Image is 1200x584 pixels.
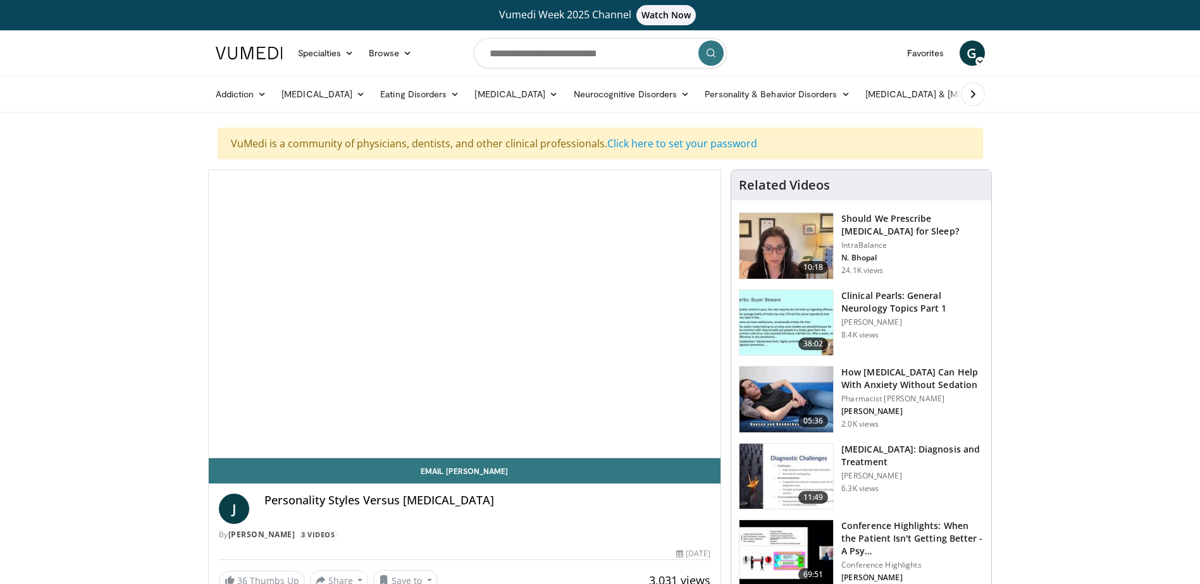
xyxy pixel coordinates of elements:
[798,338,829,350] span: 38:02
[290,40,362,66] a: Specialties
[739,366,984,433] a: 05:36 How [MEDICAL_DATA] Can Help With Anxiety Without Sedation Pharmacist [PERSON_NAME] [PERSON_...
[841,520,984,557] h3: Conference Highlights: When the Patient Isn't Getting Better - A Psy…
[841,560,984,570] p: Conference Highlights
[739,178,830,193] h4: Related Videos
[264,494,711,508] h4: Personality Styles Versus [MEDICAL_DATA]
[841,573,984,583] p: [PERSON_NAME]
[216,47,283,59] img: VuMedi Logo
[841,484,879,494] p: 6.3K views
[841,406,984,417] p: [PERSON_NAME]
[841,265,883,276] p: 24.1K views
[960,40,985,66] a: G
[208,82,275,107] a: Addiction
[841,419,879,429] p: 2.0K views
[841,471,984,481] p: [PERSON_NAME]
[739,212,984,279] a: 10:18 Should We Prescribe [MEDICAL_DATA] for Sleep? IntraBalance N. Bhopal 24.1K views
[900,40,952,66] a: Favorites
[841,330,879,340] p: 8.4K views
[636,5,696,25] span: Watch Now
[739,367,833,432] img: 7bfe4765-2bdb-4a7e-8d24-83e30517bd33.150x105_q85_crop-smart_upscale.jpg
[739,213,833,279] img: f7087805-6d6d-4f4e-b7c8-917543aa9d8d.150x105_q85_crop-smart_upscale.jpg
[607,137,757,150] a: Click here to set your password
[361,40,419,66] a: Browse
[219,494,249,524] a: J
[218,5,983,25] a: Vumedi Week 2025 ChannelWatch Now
[798,568,829,581] span: 69:51
[297,530,339,540] a: 3 Videos
[841,253,984,263] p: N. Bhopal
[798,261,829,274] span: 10:18
[858,82,1039,107] a: [MEDICAL_DATA] & [MEDICAL_DATA]
[841,394,984,404] p: Pharmacist [PERSON_NAME]
[798,491,829,504] span: 11:49
[841,240,984,250] p: IntraBalance
[841,212,984,238] h3: Should We Prescribe [MEDICAL_DATA] for Sleep?
[739,289,984,356] a: 38:02 Clinical Pearls: General Neurology Topics Part 1 [PERSON_NAME] 8.4K views
[841,317,984,327] p: [PERSON_NAME]
[841,443,984,468] h3: [MEDICAL_DATA]: Diagnosis and Treatment
[739,290,833,356] img: 91ec4e47-6cc3-4d45-a77d-be3eb23d61cb.150x105_q85_crop-smart_upscale.jpg
[373,82,467,107] a: Eating Disorders
[219,529,711,540] div: By
[739,443,984,510] a: 11:49 [MEDICAL_DATA]: Diagnosis and Treatment [PERSON_NAME] 6.3K views
[798,415,829,427] span: 05:36
[676,548,710,559] div: [DATE]
[467,82,566,107] a: [MEDICAL_DATA]
[218,128,983,159] div: VuMedi is a community of physicians, dentists, and other clinical professionals.
[274,82,373,107] a: [MEDICAL_DATA]
[474,38,727,68] input: Search topics, interventions
[228,529,295,540] a: [PERSON_NAME]
[566,82,698,107] a: Neurocognitive Disorders
[209,458,721,484] a: Email [PERSON_NAME]
[209,170,721,458] video-js: Video Player
[697,82,857,107] a: Personality & Behavior Disorders
[739,444,833,509] img: 6e0bc43b-d42b-409a-85fd-0f454729f2ca.150x105_q85_crop-smart_upscale.jpg
[841,289,984,315] h3: Clinical Pearls: General Neurology Topics Part 1
[841,366,984,391] h3: How [MEDICAL_DATA] Can Help With Anxiety Without Sedation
